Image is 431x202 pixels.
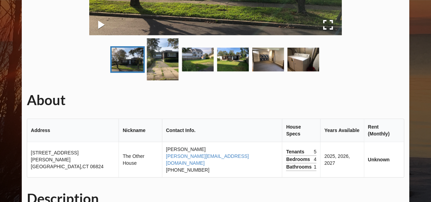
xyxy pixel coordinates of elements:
[320,119,363,142] th: Years Available
[314,163,316,170] span: 1
[162,119,282,142] th: Contact Info.
[286,148,306,155] span: Tenants
[145,37,180,82] a: Go to Slide 2
[119,142,162,177] td: The Other House
[286,156,311,163] span: Bedrooms
[31,150,79,162] span: [STREET_ADDRESS][PERSON_NAME]
[282,119,320,142] th: House Specs
[286,163,313,170] span: Bathrooms
[119,119,162,142] th: Nickname
[162,142,282,177] td: [PERSON_NAME] [PHONE_NUMBER]
[287,48,319,71] img: e72c81e5f64ee306d66e3e27fa2f0f4c
[314,156,316,163] span: 4
[217,48,249,71] img: 8242dc1856c1d29977f449c2313ddd6b
[89,15,114,35] button: Play or Pause Slideshow
[368,157,390,162] b: Unknown
[286,46,320,73] a: Go to Slide 6
[89,37,342,82] div: Thumbnail Navigation
[31,164,104,169] span: [GEOGRAPHIC_DATA] , CT 06824
[364,119,404,142] th: Rent (Monthly)
[252,48,284,71] img: f54573d21729f210dc0e1d9c947cb389
[27,91,404,109] h1: About
[166,153,249,166] a: [PERSON_NAME][EMAIL_ADDRESS][DOMAIN_NAME]
[181,46,215,73] a: Go to Slide 3
[147,38,178,81] img: c9524450aa2c73b1d568d9948f2ccb33
[216,46,250,73] a: Go to Slide 4
[320,142,363,177] td: 2025, 2026, 2027
[27,119,119,142] th: Address
[112,48,143,71] img: b734a6e4afc3af2185905d64d92dafa0
[110,46,145,73] a: Go to Slide 1
[182,48,214,71] img: 45104840659fa206370cdf88d0f0cf09
[251,46,285,73] a: Go to Slide 5
[314,15,342,35] button: Open Fullscreen
[314,148,316,155] span: 5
